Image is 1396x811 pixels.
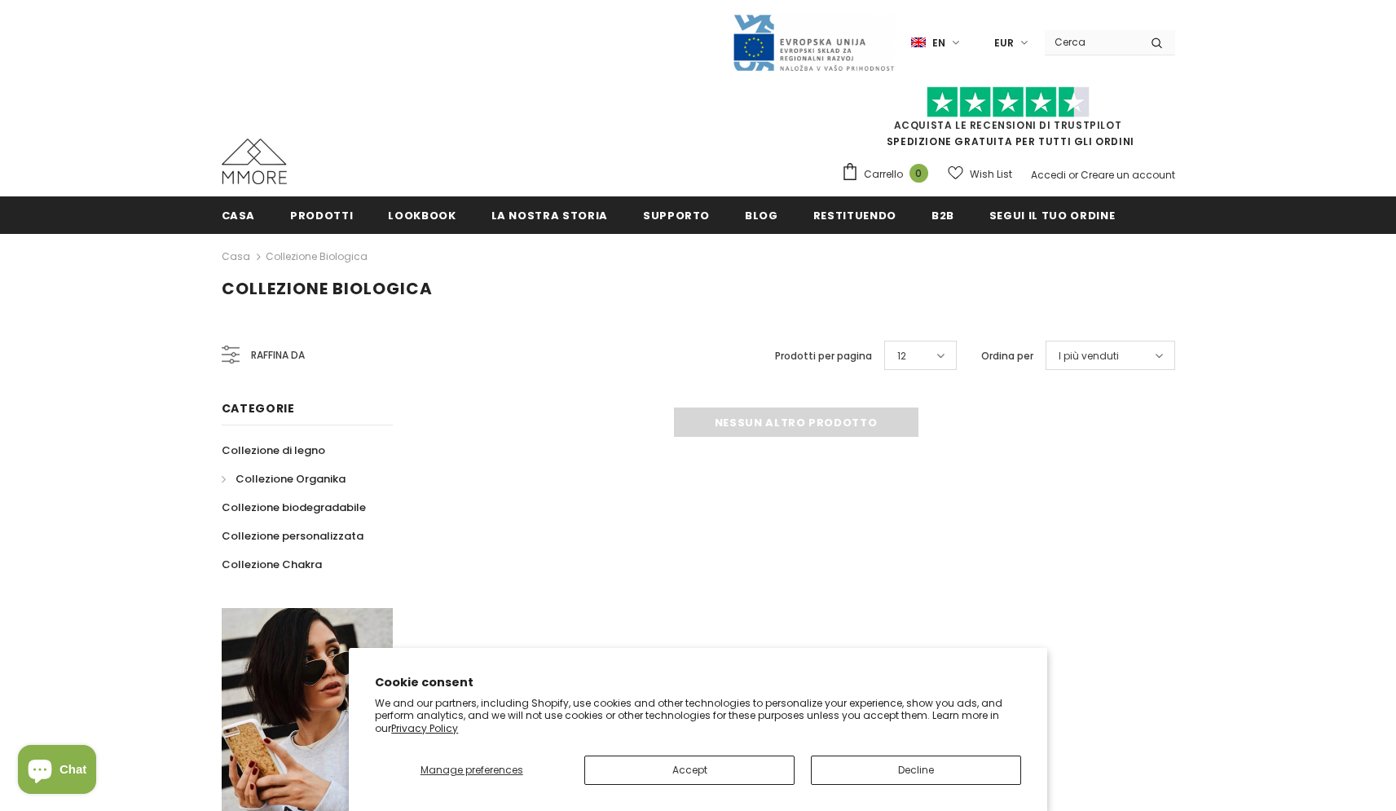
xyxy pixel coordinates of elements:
span: or [1068,168,1078,182]
a: Creare un account [1081,168,1175,182]
a: Acquista le recensioni di TrustPilot [894,118,1122,132]
button: Accept [584,756,795,785]
input: Search Site [1045,30,1138,54]
a: Collezione biodegradabile [222,493,366,522]
a: Collezione Organika [222,465,346,493]
img: Javni Razpis [732,13,895,73]
span: Collezione di legno [222,443,325,458]
a: Prodotti [290,196,353,233]
span: La nostra storia [491,208,608,223]
a: Restituendo [813,196,896,233]
span: Prodotti [290,208,353,223]
a: Carrello 0 [841,162,936,187]
label: Ordina per [981,348,1033,364]
img: i-lang-1.png [911,36,926,50]
span: Collezione personalizzata [222,528,363,544]
a: Segui il tuo ordine [989,196,1115,233]
span: Lookbook [388,208,456,223]
a: Collezione Chakra [222,550,322,579]
a: La nostra storia [491,196,608,233]
a: supporto [643,196,710,233]
span: Casa [222,208,256,223]
span: Collezione biodegradabile [222,500,366,515]
a: Lookbook [388,196,456,233]
span: Manage preferences [421,763,523,777]
span: I più venduti [1059,348,1119,364]
span: Collezione biologica [222,277,433,300]
a: Blog [745,196,778,233]
button: Decline [811,756,1021,785]
button: Manage preferences [375,756,568,785]
a: Collezione personalizzata [222,522,363,550]
span: Categorie [222,400,295,417]
span: EUR [994,35,1014,51]
span: Collezione Chakra [222,557,322,572]
a: Collezione biologica [266,249,368,263]
span: supporto [643,208,710,223]
inbox-online-store-chat: Shopify online store chat [13,745,101,798]
span: Wish List [970,166,1012,183]
span: B2B [931,208,954,223]
a: Casa [222,247,250,267]
span: Segui il tuo ordine [989,208,1115,223]
span: 0 [909,164,928,183]
a: Wish List [948,160,1012,188]
span: 12 [897,348,906,364]
span: Carrello [864,166,903,183]
span: en [932,35,945,51]
a: Accedi [1031,168,1066,182]
img: Casi MMORE [222,139,287,184]
span: Raffina da [251,346,305,364]
p: We and our partners, including Shopify, use cookies and other technologies to personalize your ex... [375,697,1021,735]
span: SPEDIZIONE GRATUITA PER TUTTI GLI ORDINI [841,94,1175,148]
a: Collezione di legno [222,436,325,465]
label: Prodotti per pagina [775,348,872,364]
a: Casa [222,196,256,233]
span: Restituendo [813,208,896,223]
span: Collezione Organika [236,471,346,487]
span: Blog [745,208,778,223]
h2: Cookie consent [375,674,1021,691]
a: B2B [931,196,954,233]
a: Javni Razpis [732,35,895,49]
img: Fidati di Pilot Stars [927,86,1090,118]
a: Privacy Policy [391,721,458,735]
